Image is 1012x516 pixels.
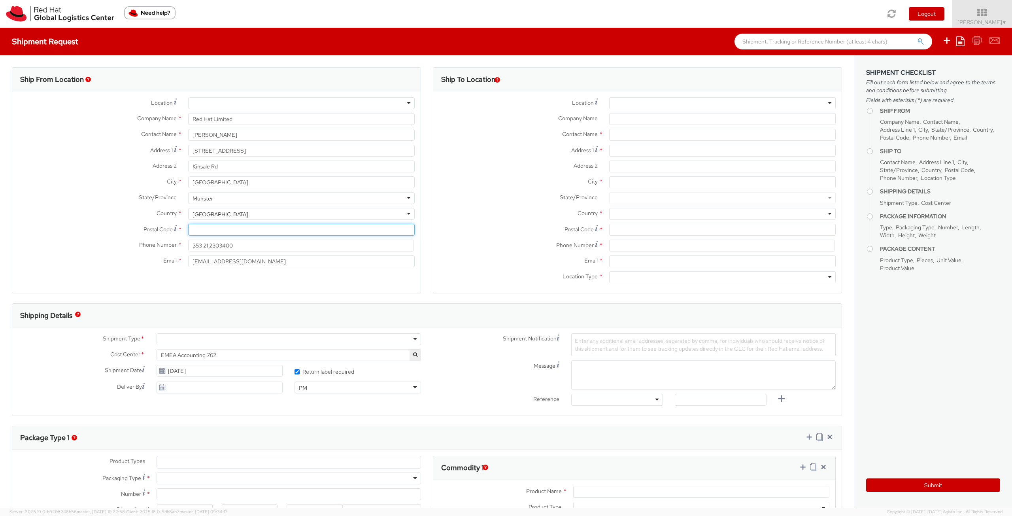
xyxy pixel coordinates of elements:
span: master, [DATE] 10:22:58 [77,509,125,514]
span: Contact Name [880,159,916,166]
h4: Shipment Request [12,37,78,46]
h3: Shipping Details [20,312,72,319]
span: Packaging Type [102,474,141,482]
h3: Ship From Location [20,76,84,83]
span: Shipment Notification [503,335,557,343]
span: Country [157,210,177,217]
span: City [588,178,598,185]
h3: Commodity 1 [441,464,484,472]
div: PM [299,384,307,392]
span: [PERSON_NAME] [957,19,1007,26]
span: X [213,504,222,516]
span: Product Types [110,457,145,465]
span: Message [534,362,555,369]
span: EMEA Accounting 762 [161,352,417,359]
input: Height [287,504,342,516]
span: Shipment Type [880,199,918,206]
span: State/Province [931,126,969,133]
span: Dimensions [117,506,145,513]
span: Address 1 [150,147,173,154]
h3: Shipment Checklist [866,69,1000,76]
span: Email [163,257,177,264]
span: Client: 2025.18.0-5db8ab7 [126,509,228,514]
span: Country [973,126,993,133]
span: Length [961,224,980,231]
span: Reference [533,395,559,403]
span: Phone Number [880,174,917,181]
span: Contact Name [923,118,959,125]
h4: Package Content [880,246,1000,252]
span: Postal Code [880,134,909,141]
span: Postal Code [945,166,974,174]
span: Postal Code [143,226,173,233]
span: Packaging Type [896,224,935,231]
h4: Package Information [880,214,1000,219]
span: ▼ [1002,19,1007,26]
span: State/Province [560,194,598,201]
input: Shipment, Tracking or Reference Number (at least 4 chars) [734,34,932,49]
span: Product Type [529,503,562,510]
h4: Ship From [880,108,1000,114]
span: Company Name [880,118,919,125]
span: Phone Number [556,242,594,249]
span: City [167,178,177,185]
span: Location Type [563,273,598,280]
span: Address Line 1 [880,126,915,133]
input: Length [157,504,213,516]
span: Location Type [921,174,956,181]
span: Address 2 [153,162,177,169]
span: Location [151,99,173,106]
span: EMEA Accounting 762 [157,349,421,361]
label: Return label required [295,367,355,376]
span: Server: 2025.19.0-b9208248b56 [9,509,125,514]
button: Submit [866,478,1000,492]
span: Cost Center [921,199,951,206]
input: Return label required [295,369,300,374]
span: Fields with asterisks (*) are required [866,96,1000,104]
img: rh-logistics-00dfa346123c4ec078e1.svg [6,6,114,22]
button: Logout [909,7,944,21]
span: Fill out each form listed below and agree to the terms and conditions before submitting [866,78,1000,94]
span: Number [121,490,141,497]
span: Width [880,232,895,239]
span: Address 2 [574,162,598,169]
span: Contact Name [141,130,177,138]
div: [GEOGRAPHIC_DATA] [193,210,248,218]
span: Product Value [880,265,914,272]
h3: Package Type 1 [20,434,70,442]
span: Address 1 [571,147,594,154]
span: X [278,504,287,516]
span: Cost Center [110,350,140,359]
span: Pieces [917,257,933,264]
span: Postal Code [565,226,594,233]
span: Number [938,224,958,231]
span: Shipment Date [105,366,142,374]
h4: Ship To [880,148,1000,154]
span: Contact Name [562,130,598,138]
span: City [918,126,928,133]
h3: Ship To Location [441,76,495,83]
span: Deliver By [117,383,142,391]
span: Shipment Type [103,335,140,344]
span: Copyright © [DATE]-[DATE] Agistix Inc., All Rights Reserved [887,509,1003,515]
span: Height [898,232,915,239]
div: Munster [193,195,213,202]
span: State/Province [139,194,177,201]
span: Type [880,224,892,231]
span: Email [953,134,967,141]
span: Product Name [526,488,562,495]
span: State/Province [880,166,918,174]
span: Phone Number [913,134,950,141]
span: Country [578,210,598,217]
span: Location [572,99,594,106]
span: Unit Value [936,257,961,264]
span: City [957,159,967,166]
span: Email [584,257,598,264]
input: Width [222,504,278,516]
span: Country [921,166,941,174]
span: Enter any additional email addresses, separated by comma, for individuals who should receive noti... [575,337,825,352]
span: master, [DATE] 09:34:17 [179,509,228,514]
span: Address Line 1 [919,159,954,166]
span: Weight [918,232,936,239]
span: Company Name [558,115,598,122]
